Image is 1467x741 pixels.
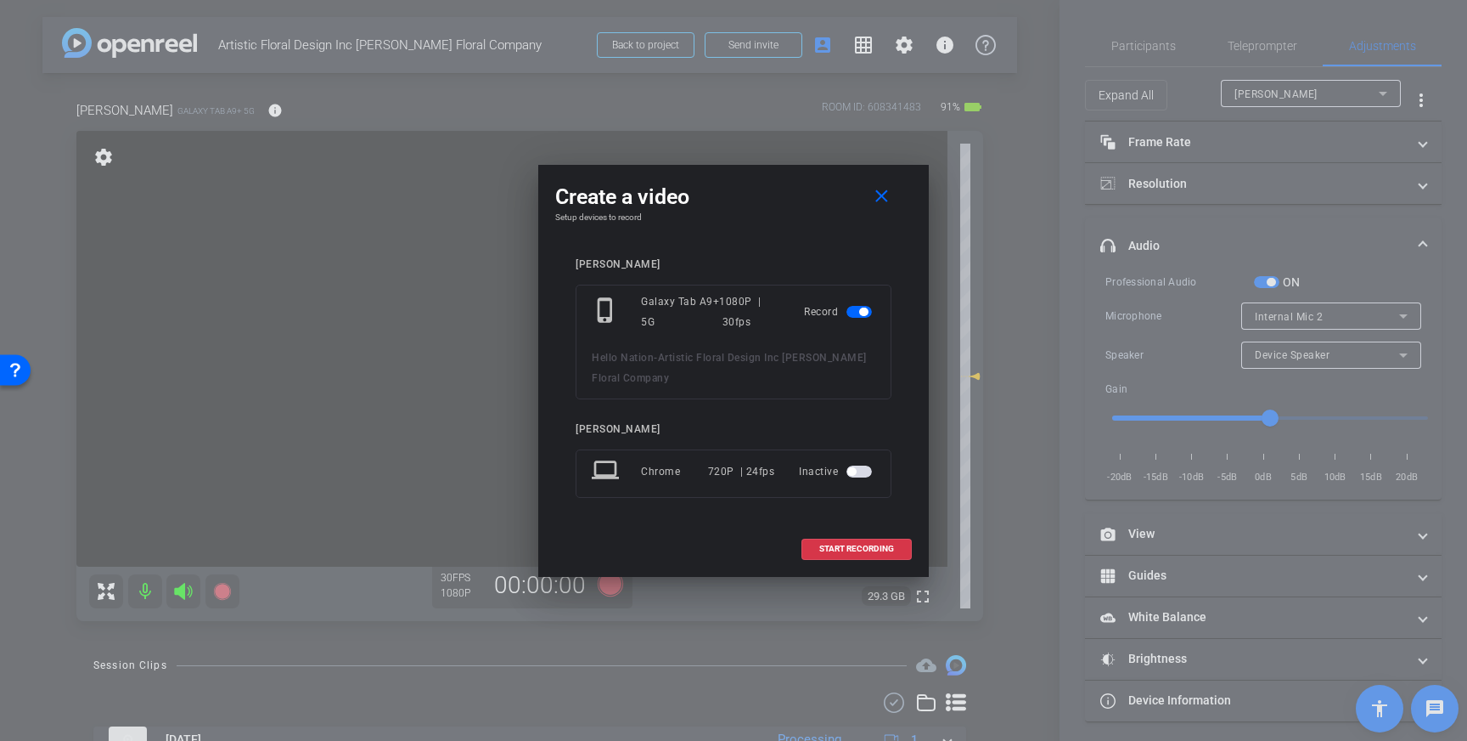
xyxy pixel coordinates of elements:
[641,291,719,332] div: Galaxy Tab A9+ 5G
[719,291,779,332] div: 1080P | 30fps
[555,212,912,223] h4: Setup devices to record
[804,291,875,332] div: Record
[592,352,867,384] span: Artistic Floral Design Inc [PERSON_NAME] Floral Company
[592,352,654,364] span: Hello Nation
[555,182,912,212] div: Create a video
[654,352,658,364] span: -
[641,456,708,487] div: Chrome
[592,456,622,487] mat-icon: laptop
[799,456,875,487] div: Inactive
[871,186,892,207] mat-icon: close
[819,545,894,553] span: START RECORDING
[801,539,912,560] button: START RECORDING
[708,456,775,487] div: 720P | 24fps
[592,297,622,327] mat-icon: phone_iphone
[576,258,891,271] div: [PERSON_NAME]
[576,423,891,436] div: [PERSON_NAME]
